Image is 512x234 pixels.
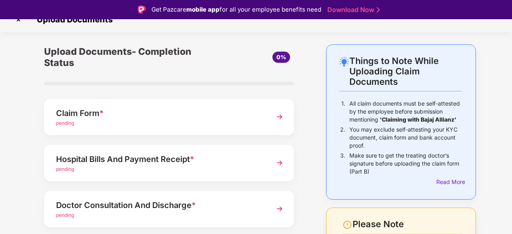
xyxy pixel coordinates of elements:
[272,156,287,170] img: svg+xml;base64,PHN2ZyBpZD0iTmV4dCIgeG1sbnM9Imh0dHA6Ly93d3cudzMub3JnLzIwMDAvc3ZnIiB3aWR0aD0iMzYiIG...
[341,100,345,124] p: 1.
[343,220,352,230] img: svg+xml;base64,PHN2ZyBpZD0iV2FybmluZ18tXzI0eDI0IiBkYXRhLW5hbWU9Ildhcm5pbmcgLSAyNHgyNCIgeG1sbnM9Im...
[272,202,287,216] img: svg+xml;base64,PHN2ZyBpZD0iTmV4dCIgeG1sbnM9Imh0dHA6Ly93d3cudzMub3JnLzIwMDAvc3ZnIiB3aWR0aD0iMzYiIG...
[56,199,263,212] div: Doctor Consultation And Discharge
[349,100,462,124] p: All claim documents must be self-attested by the employee before submission mentioning
[276,54,286,60] span: 0%
[56,153,263,166] div: Hospital Bills And Payment Receipt
[12,13,25,26] img: svg+xml;base64,PHN2ZyBpZD0iQ3Jvc3MtMzJ4MzIiIHhtbG5zPSJodHRwOi8vd3d3LnczLm9yZy8yMDAwL3N2ZyIgd2lkdG...
[349,56,462,87] div: Things to Note While Uploading Claim Documents
[186,6,220,13] strong: mobile app
[138,6,146,14] img: Logo
[340,126,345,150] p: 2.
[349,152,462,176] p: Make sure to get the treating doctor’s signature before uploading the claim form (Part B)
[56,120,74,126] span: pending
[353,219,462,230] div: Please Note
[56,212,74,218] span: pending
[272,110,287,124] img: svg+xml;base64,PHN2ZyBpZD0iTmV4dCIgeG1sbnM9Imh0dHA6Ly93d3cudzMub3JnLzIwMDAvc3ZnIiB3aWR0aD0iMzYiIG...
[340,152,345,176] p: 3.
[56,166,74,172] span: pending
[151,5,321,14] div: Get Pazcare for all your employee benefits need
[29,15,117,24] span: Upload Documents
[44,44,211,70] div: Upload Documents- Completion Status
[436,178,462,186] div: Read More
[56,107,263,120] div: Claim Form
[339,57,349,66] img: svg+xml;base64,PHN2ZyB4bWxucz0iaHR0cDovL3d3dy53My5vcmcvMjAwMC9zdmciIHdpZHRoPSIyNC4wOTMiIGhlaWdodD...
[377,6,380,14] img: Stroke
[327,6,377,14] a: Download Now
[349,126,462,150] p: You may exclude self-attesting your KYC document, claim form and bank account proof.
[380,116,456,123] b: 'Claiming with Bajaj Allianz'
